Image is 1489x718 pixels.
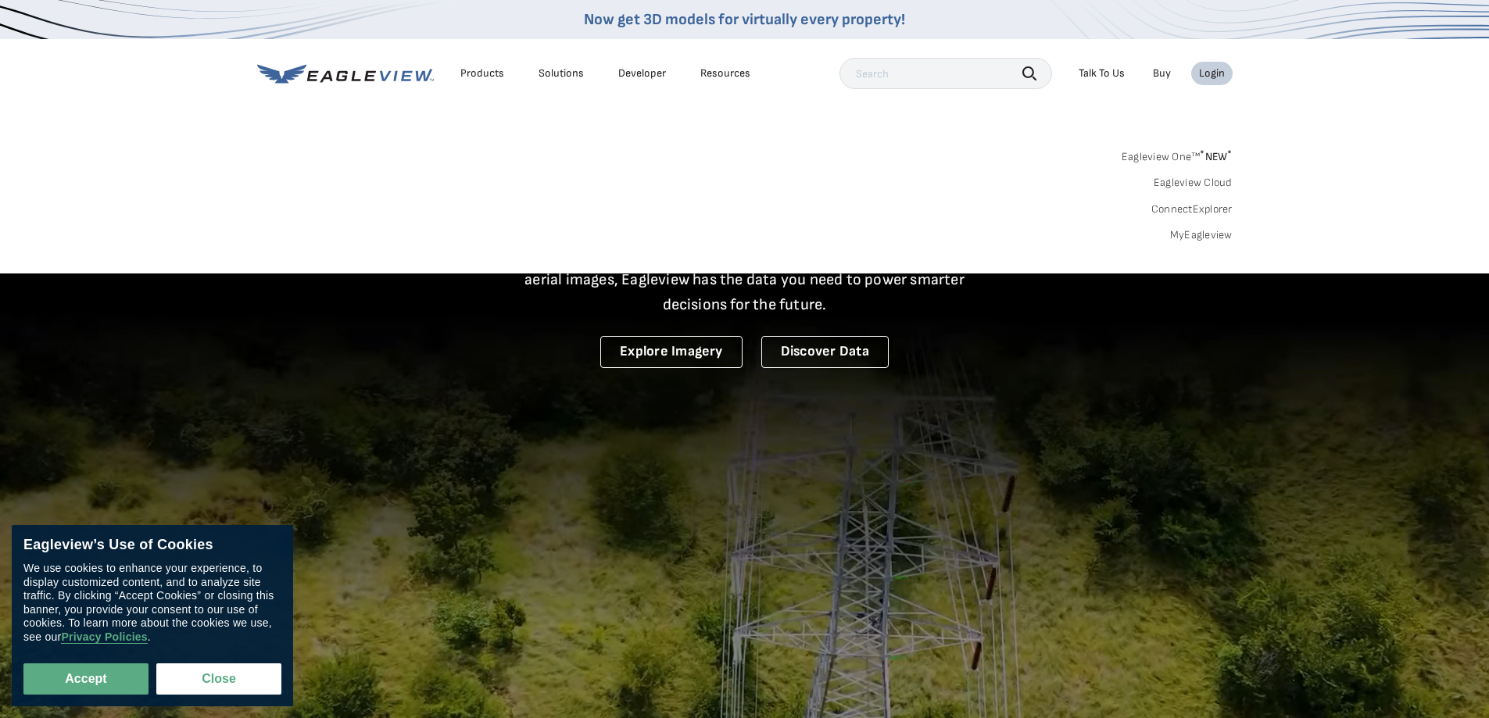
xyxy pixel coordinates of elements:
[1154,176,1233,190] a: Eagleview Cloud
[618,66,666,80] a: Developer
[1170,228,1233,242] a: MyEagleview
[700,66,750,80] div: Resources
[1153,66,1171,80] a: Buy
[1151,202,1233,216] a: ConnectExplorer
[1122,145,1233,163] a: Eagleview One™*NEW*
[600,336,743,368] a: Explore Imagery
[539,66,584,80] div: Solutions
[61,630,147,644] a: Privacy Policies
[23,537,281,554] div: Eagleview’s Use of Cookies
[1079,66,1125,80] div: Talk To Us
[761,336,889,368] a: Discover Data
[23,562,281,644] div: We use cookies to enhance your experience, to display customized content, and to analyze site tra...
[584,10,905,29] a: Now get 3D models for virtually every property!
[506,242,984,317] p: A new era starts here. Built on more than 3.5 billion high-resolution aerial images, Eagleview ha...
[839,58,1052,89] input: Search
[1199,66,1225,80] div: Login
[460,66,504,80] div: Products
[156,663,281,695] button: Close
[1200,150,1232,163] span: NEW
[23,663,149,695] button: Accept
